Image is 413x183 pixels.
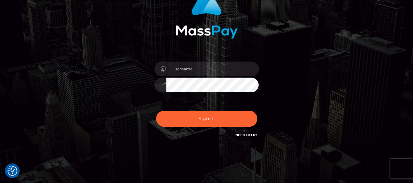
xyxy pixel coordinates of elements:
[8,166,17,176] img: Revisit consent button
[166,62,259,76] input: Username...
[156,111,257,127] button: Sign in
[235,133,257,137] a: Need Help?
[8,166,17,176] button: Consent Preferences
